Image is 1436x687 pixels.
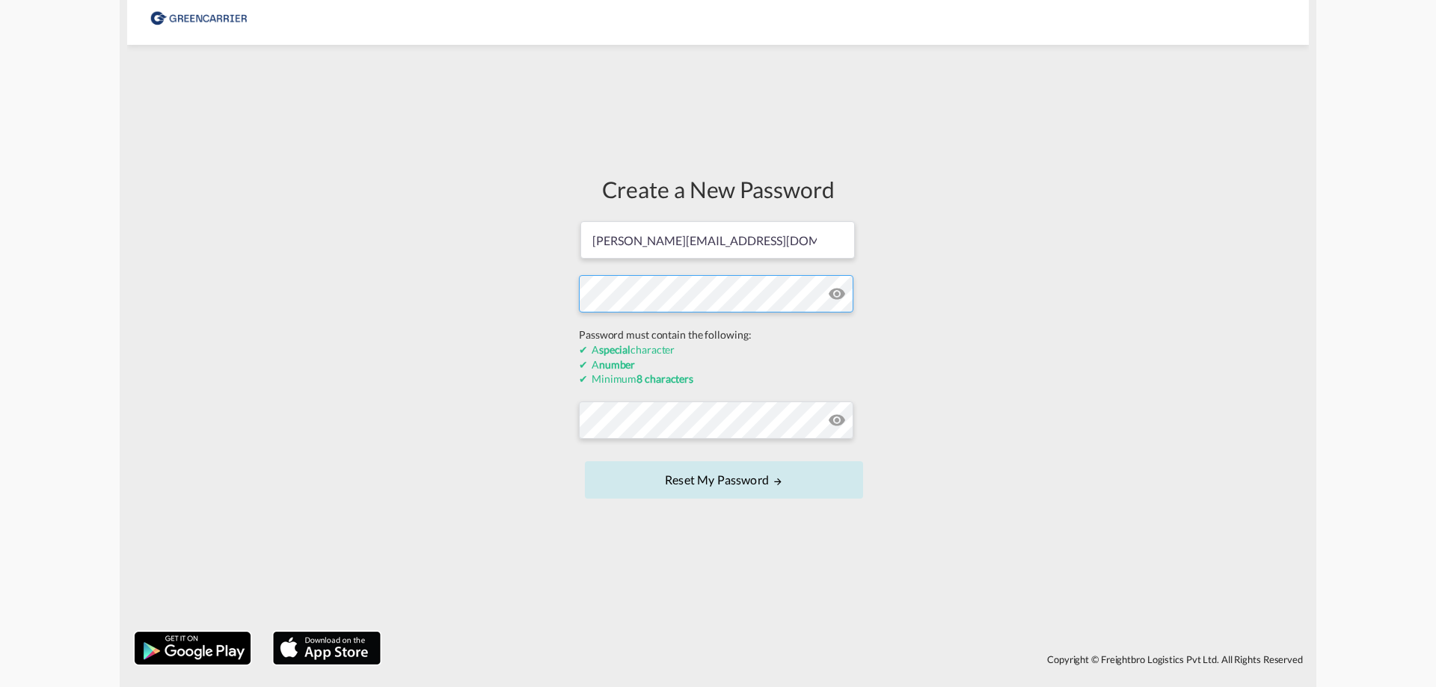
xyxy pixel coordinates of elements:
div: Copyright © Freightbro Logistics Pvt Ltd. All Rights Reserved [388,647,1309,672]
img: apple.png [271,630,382,666]
md-icon: icon-eye-off [828,411,846,429]
div: Minimum [579,372,857,386]
md-icon: icon-eye-off [828,285,846,303]
div: Create a New Password [579,173,857,205]
div: A [579,357,857,372]
button: UPDATE MY PASSWORD [585,461,863,499]
b: number [599,358,635,371]
img: google.png [133,630,252,666]
b: 8 characters [636,372,693,385]
b: special [599,343,630,356]
input: Email address [580,221,855,259]
div: A character [579,342,857,357]
div: Password must contain the following: [579,327,857,342]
